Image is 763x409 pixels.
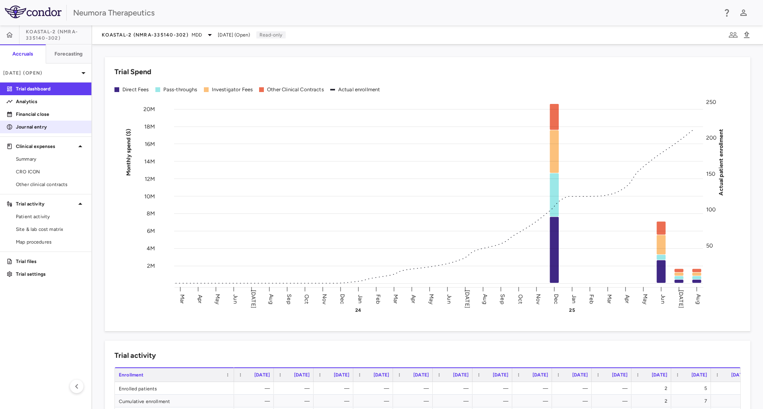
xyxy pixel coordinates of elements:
[218,31,250,38] span: [DATE] (Open)
[706,170,715,177] tspan: 150
[16,226,85,233] span: Site & lab cost matrix
[286,294,292,304] text: Sep
[569,307,575,313] text: 25
[16,156,85,163] span: Summary
[480,382,508,395] div: —
[410,294,417,303] text: Apr
[639,395,667,407] div: 2
[678,290,684,308] text: [DATE]
[553,294,560,304] text: Dec
[338,86,380,93] div: Actual enrollment
[54,50,83,58] h6: Forecasting
[571,294,577,303] text: Jan
[334,372,349,378] span: [DATE]
[144,158,155,165] tspan: 14M
[102,32,188,38] span: KOASTAL-2 (NMRA-335140-302)
[122,86,149,93] div: Direct Fees
[125,129,132,176] tspan: Monthly spend ($)
[321,395,349,407] div: —
[254,372,270,378] span: [DATE]
[706,134,717,141] tspan: 200
[428,294,435,304] text: May
[144,193,155,200] tspan: 10M
[652,372,667,378] span: [DATE]
[453,372,469,378] span: [DATE]
[16,123,85,131] p: Journal entry
[639,382,667,395] div: 2
[294,372,310,378] span: [DATE]
[339,294,346,304] text: Dec
[144,123,155,130] tspan: 18M
[147,245,155,252] tspan: 4M
[16,168,85,175] span: CRO ICON
[5,6,62,18] img: logo-full-BYUhSk78.svg
[375,294,381,303] text: Feb
[559,382,588,395] div: —
[16,181,85,188] span: Other clinical contracts
[281,382,310,395] div: —
[232,294,239,303] text: Jun
[114,67,151,77] h6: Trial Spend
[706,242,713,249] tspan: 50
[446,294,453,303] text: Jun
[147,263,155,269] tspan: 2M
[16,271,85,278] p: Trial settings
[16,213,85,220] span: Patient activity
[115,382,234,394] div: Enrolled patients
[718,129,724,195] tspan: Actual patient enrollment
[16,238,85,246] span: Map procedures
[147,210,155,217] tspan: 8M
[440,395,469,407] div: —
[392,294,399,303] text: Mar
[12,50,33,58] h6: Accruals
[718,382,747,395] div: 4
[355,307,361,313] text: 24
[464,290,471,308] text: [DATE]
[519,395,548,407] div: —
[440,382,469,395] div: —
[695,294,702,304] text: Aug
[413,372,429,378] span: [DATE]
[119,372,144,378] span: Enrollment
[533,372,548,378] span: [DATE]
[599,395,627,407] div: —
[26,29,91,41] span: KOASTAL-2 (NMRA-335140-302)
[660,294,666,303] text: Jun
[321,294,328,304] text: Nov
[599,382,627,395] div: —
[145,140,155,147] tspan: 16M
[197,294,203,303] text: Apr
[73,7,717,19] div: Neumora Therapeutics
[192,31,202,38] span: MDD
[281,395,310,407] div: —
[16,98,85,105] p: Analytics
[115,395,234,407] div: Cumulative enrollment
[268,294,275,304] text: Aug
[212,86,253,93] div: Investigator Fees
[303,294,310,303] text: Oct
[480,395,508,407] div: —
[143,106,155,113] tspan: 20M
[267,86,324,93] div: Other Clinical Contracts
[241,382,270,395] div: —
[357,294,364,303] text: Jan
[256,31,285,38] p: Read-only
[241,395,270,407] div: —
[706,99,716,106] tspan: 250
[678,395,707,407] div: 7
[519,382,548,395] div: —
[400,395,429,407] div: —
[718,395,747,407] div: 11
[731,372,747,378] span: [DATE]
[535,294,542,304] text: Nov
[16,258,85,265] p: Trial files
[642,294,649,304] text: May
[114,350,156,361] h6: Trial activity
[517,294,524,303] text: Oct
[678,382,707,395] div: 5
[493,372,508,378] span: [DATE]
[214,294,221,304] text: May
[163,86,198,93] div: Pass-throughs
[3,69,79,77] p: [DATE] (Open)
[691,372,707,378] span: [DATE]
